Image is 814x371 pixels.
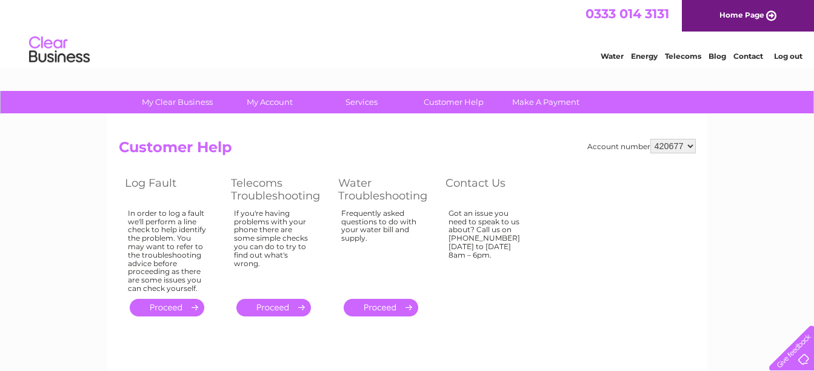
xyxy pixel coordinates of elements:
a: 0333 014 3131 [585,6,669,21]
a: . [236,299,311,316]
th: Log Fault [119,173,225,206]
div: Got an issue you need to speak to us about? Call us on [PHONE_NUMBER] [DATE] to [DATE] 8am – 6pm. [449,209,527,288]
div: Account number [587,139,696,153]
a: My Account [219,91,319,113]
a: Water [601,52,624,61]
a: My Clear Business [127,91,227,113]
th: Water Troubleshooting [332,173,439,206]
a: Services [312,91,412,113]
div: If you're having problems with your phone there are some simple checks you can do to try to find ... [234,209,314,288]
a: Telecoms [665,52,701,61]
a: Log out [774,52,802,61]
h2: Customer Help [119,139,696,162]
a: Blog [709,52,726,61]
div: In order to log a fault we'll perform a line check to help identify the problem. You may want to ... [128,209,207,293]
a: Customer Help [404,91,504,113]
img: logo.png [28,32,90,69]
a: Make A Payment [496,91,596,113]
th: Contact Us [439,173,545,206]
a: . [130,299,204,316]
div: Frequently asked questions to do with your water bill and supply. [341,209,421,288]
a: Energy [631,52,658,61]
th: Telecoms Troubleshooting [225,173,332,206]
div: Clear Business is a trading name of Verastar Limited (registered in [GEOGRAPHIC_DATA] No. 3667643... [121,7,694,59]
a: . [344,299,418,316]
a: Contact [733,52,763,61]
